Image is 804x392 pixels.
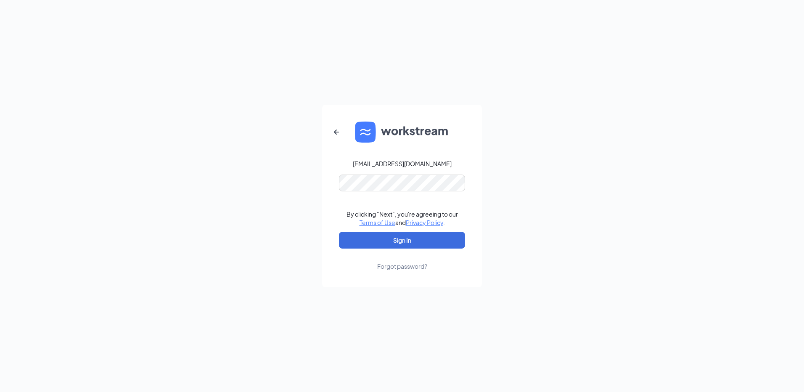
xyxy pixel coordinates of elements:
[339,232,465,249] button: Sign In
[406,219,443,226] a: Privacy Policy
[360,219,395,226] a: Terms of Use
[355,122,449,143] img: WS logo and Workstream text
[331,127,341,137] svg: ArrowLeftNew
[377,262,427,270] div: Forgot password?
[346,210,458,227] div: By clicking "Next", you're agreeing to our and .
[326,122,346,142] button: ArrowLeftNew
[377,249,427,270] a: Forgot password?
[353,159,452,168] div: [EMAIL_ADDRESS][DOMAIN_NAME]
